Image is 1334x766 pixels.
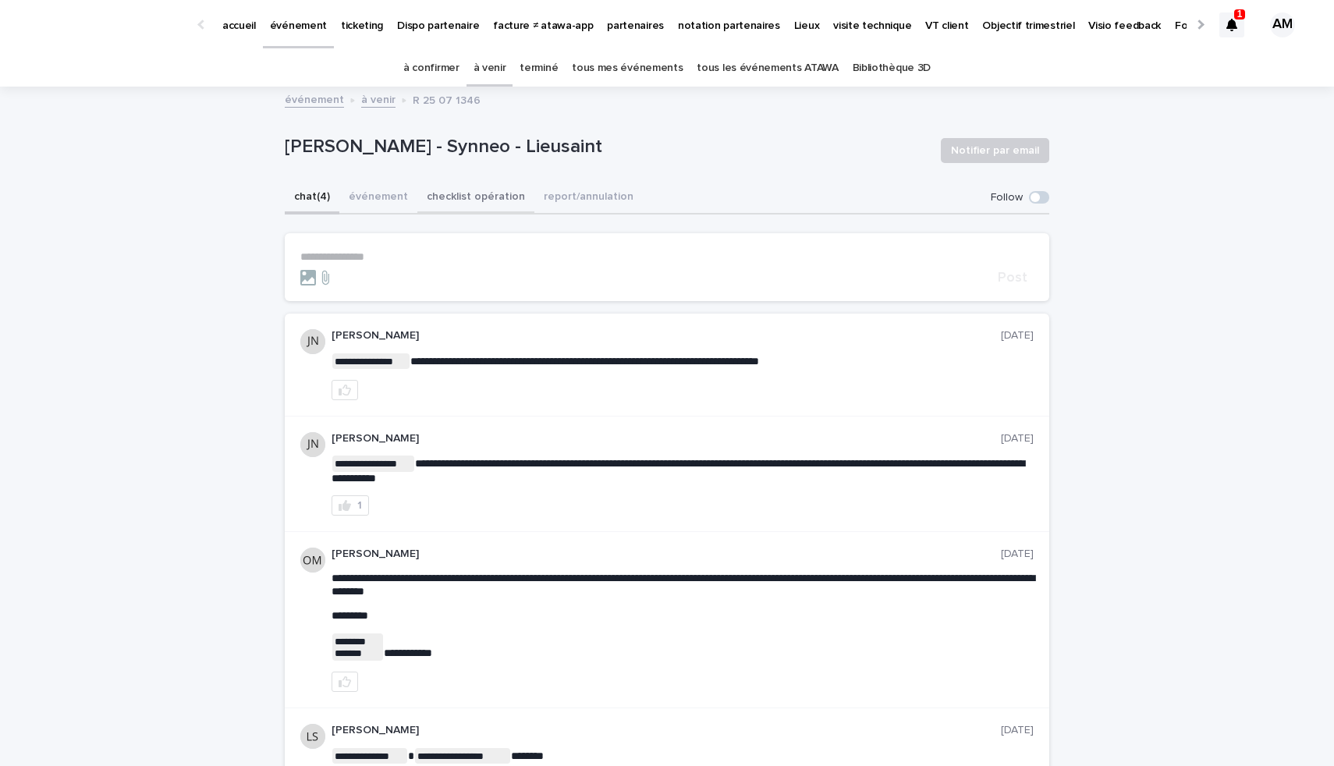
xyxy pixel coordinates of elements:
[332,724,1001,737] p: [PERSON_NAME]
[31,9,183,41] img: Ls34BcGeRexTGTNfXpUC
[1001,329,1034,342] p: [DATE]
[339,182,417,215] button: événement
[361,90,396,108] a: à venir
[332,432,1001,445] p: [PERSON_NAME]
[951,143,1039,158] span: Notifier par email
[1001,724,1034,737] p: [DATE]
[413,90,481,108] p: R 25 07 1346
[572,50,683,87] a: tous mes événements
[697,50,838,87] a: tous les événements ATAWA
[285,136,928,158] p: [PERSON_NAME] - Synneo - Lieusaint
[417,182,534,215] button: checklist opération
[991,191,1023,204] p: Follow
[403,50,459,87] a: à confirmer
[332,495,369,516] button: 1
[941,138,1049,163] button: Notifier par email
[520,50,558,87] a: terminé
[853,50,931,87] a: Bibliothèque 3D
[332,672,358,692] button: like this post
[1237,9,1243,20] p: 1
[1001,432,1034,445] p: [DATE]
[1219,12,1244,37] div: 1
[285,90,344,108] a: événement
[1001,548,1034,561] p: [DATE]
[474,50,506,87] a: à venir
[332,380,358,400] button: like this post
[332,548,1001,561] p: [PERSON_NAME]
[992,271,1034,285] button: Post
[357,500,362,511] div: 1
[998,271,1027,285] span: Post
[534,182,643,215] button: report/annulation
[332,329,1001,342] p: [PERSON_NAME]
[285,182,339,215] button: chat (4)
[1270,12,1295,37] div: AM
